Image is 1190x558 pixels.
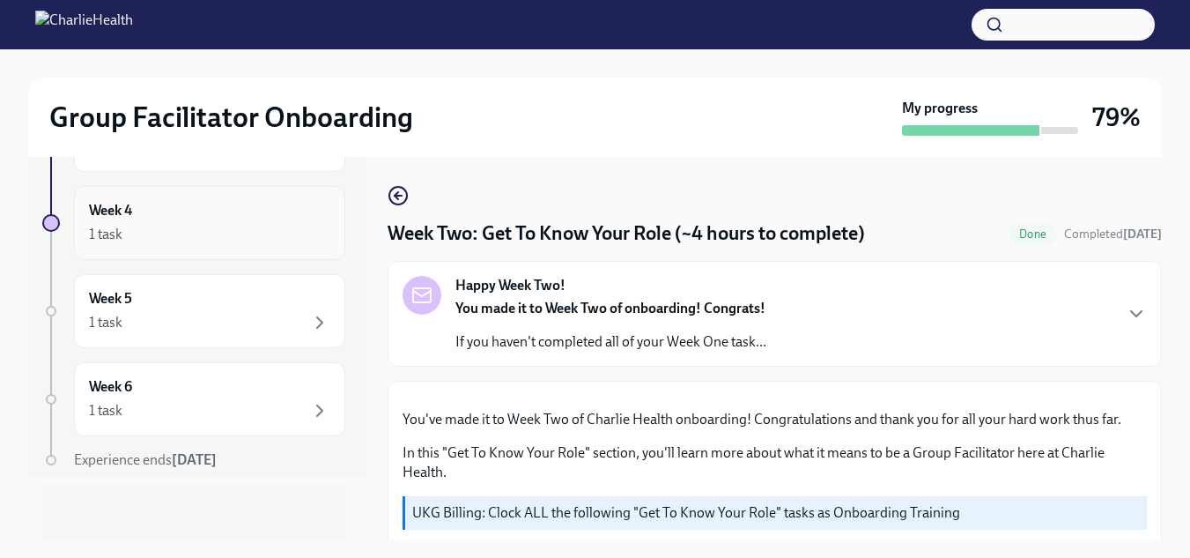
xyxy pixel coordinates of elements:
[1009,227,1057,241] span: Done
[403,443,1147,482] p: In this "Get To Know Your Role" section, you'll learn more about what it means to be a Group Faci...
[89,289,132,309] h6: Week 5
[42,186,345,260] a: Week 41 task
[455,300,765,316] strong: You made it to Week Two of onboarding! Congrats!
[42,362,345,436] a: Week 61 task
[403,410,1147,429] p: You've made it to Week Two of Charlie Health onboarding! Congratulations and thank you for all yo...
[89,401,122,420] div: 1 task
[49,100,413,135] h2: Group Facilitator Onboarding
[35,11,133,39] img: CharlieHealth
[89,313,122,332] div: 1 task
[89,377,132,397] h6: Week 6
[89,201,132,220] h6: Week 4
[388,220,865,247] h4: Week Two: Get To Know Your Role (~4 hours to complete)
[89,225,122,244] div: 1 task
[455,276,565,295] strong: Happy Week Two!
[172,451,217,468] strong: [DATE]
[455,332,766,352] p: If you haven't completed all of your Week One task...
[74,451,217,468] span: Experience ends
[1092,101,1141,133] h3: 79%
[1064,227,1162,242] span: Completed
[42,274,345,348] a: Week 51 task
[412,503,1140,523] p: UKG Billing: Clock ALL the following "Get To Know Your Role" tasks as Onboarding Training
[1123,227,1162,242] strong: [DATE]
[902,99,978,118] strong: My progress
[1064,226,1162,242] span: October 1st, 2025 12:45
